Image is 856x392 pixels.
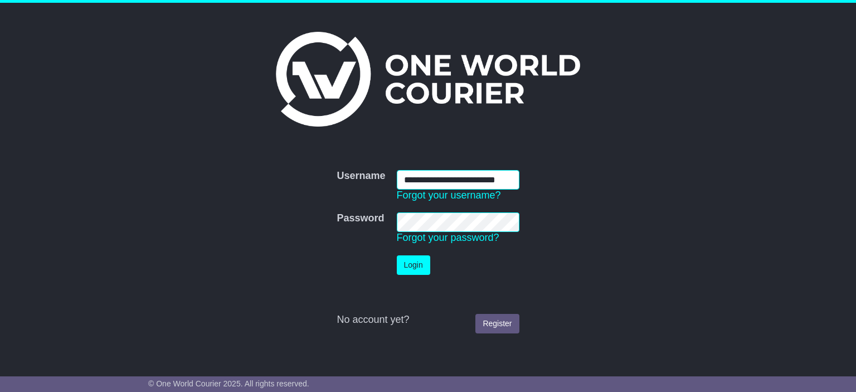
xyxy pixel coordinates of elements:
[337,170,385,182] label: Username
[475,314,519,333] a: Register
[397,190,501,201] a: Forgot your username?
[397,255,430,275] button: Login
[337,314,519,326] div: No account yet?
[337,212,384,225] label: Password
[397,232,499,243] a: Forgot your password?
[276,32,580,127] img: One World
[148,379,309,388] span: © One World Courier 2025. All rights reserved.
